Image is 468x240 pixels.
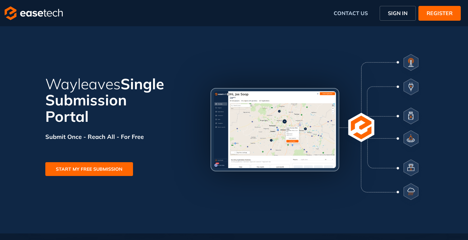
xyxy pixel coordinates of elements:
[388,9,408,17] span: SIGN IN
[324,6,377,21] button: CONTACT US
[45,124,203,162] div: Submit Once - Reach All - For Free
[334,9,368,17] span: CONTACT US
[56,165,123,173] span: START MY FREE SUBMISSION
[5,6,63,20] img: logo
[45,162,133,176] button: START MY FREE SUBMISSION
[418,6,461,21] button: REGISTER
[45,75,164,125] span: Single Submission Portal
[214,91,336,168] img: screenshot illustration
[45,75,121,93] span: Wayleaves
[380,6,416,21] button: SIGN IN
[339,53,423,207] img: logos
[427,9,453,17] span: REGISTER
